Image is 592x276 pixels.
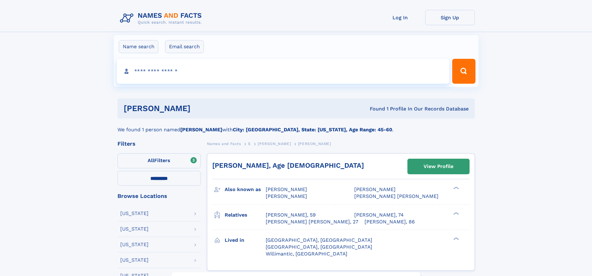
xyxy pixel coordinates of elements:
input: search input [117,59,450,84]
div: Found 1 Profile In Our Records Database [280,105,469,112]
label: Email search [165,40,204,53]
span: [GEOGRAPHIC_DATA], [GEOGRAPHIC_DATA] [266,237,372,243]
div: [US_STATE] [120,258,149,263]
h3: Also known as [225,184,266,195]
a: Log In [375,10,425,25]
div: ❯ [452,186,459,190]
div: Filters [117,141,201,147]
img: Logo Names and Facts [117,10,207,27]
div: We found 1 person named with . [117,119,475,133]
span: [PERSON_NAME] [PERSON_NAME] [354,193,438,199]
b: [PERSON_NAME] [180,127,222,133]
h3: Relatives [225,210,266,220]
label: Name search [119,40,158,53]
span: [PERSON_NAME] [266,193,307,199]
span: Willimantic, [GEOGRAPHIC_DATA] [266,251,347,257]
div: Browse Locations [117,193,201,199]
a: Sign Up [425,10,475,25]
div: ❯ [452,236,459,241]
span: [PERSON_NAME] [354,186,396,192]
h1: [PERSON_NAME] [124,105,280,112]
span: [PERSON_NAME] [258,142,291,146]
button: Search Button [452,59,475,84]
div: ❯ [452,211,459,215]
a: View Profile [408,159,469,174]
a: S [248,140,251,147]
span: [PERSON_NAME] [298,142,331,146]
span: S [248,142,251,146]
span: All [148,157,154,163]
h3: Lived in [225,235,266,246]
label: Filters [117,153,201,168]
span: [GEOGRAPHIC_DATA], [GEOGRAPHIC_DATA] [266,244,372,250]
span: [PERSON_NAME] [266,186,307,192]
div: View Profile [424,159,453,174]
a: [PERSON_NAME], 86 [365,218,415,225]
div: [US_STATE] [120,242,149,247]
a: [PERSON_NAME] [PERSON_NAME], 27 [266,218,358,225]
div: [US_STATE] [120,211,149,216]
a: [PERSON_NAME], 59 [266,212,316,218]
a: Names and Facts [207,140,241,147]
b: City: [GEOGRAPHIC_DATA], State: [US_STATE], Age Range: 45-60 [233,127,392,133]
a: [PERSON_NAME], 74 [354,212,404,218]
div: [US_STATE] [120,227,149,232]
a: [PERSON_NAME], Age [DEMOGRAPHIC_DATA] [212,161,364,169]
a: [PERSON_NAME] [258,140,291,147]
